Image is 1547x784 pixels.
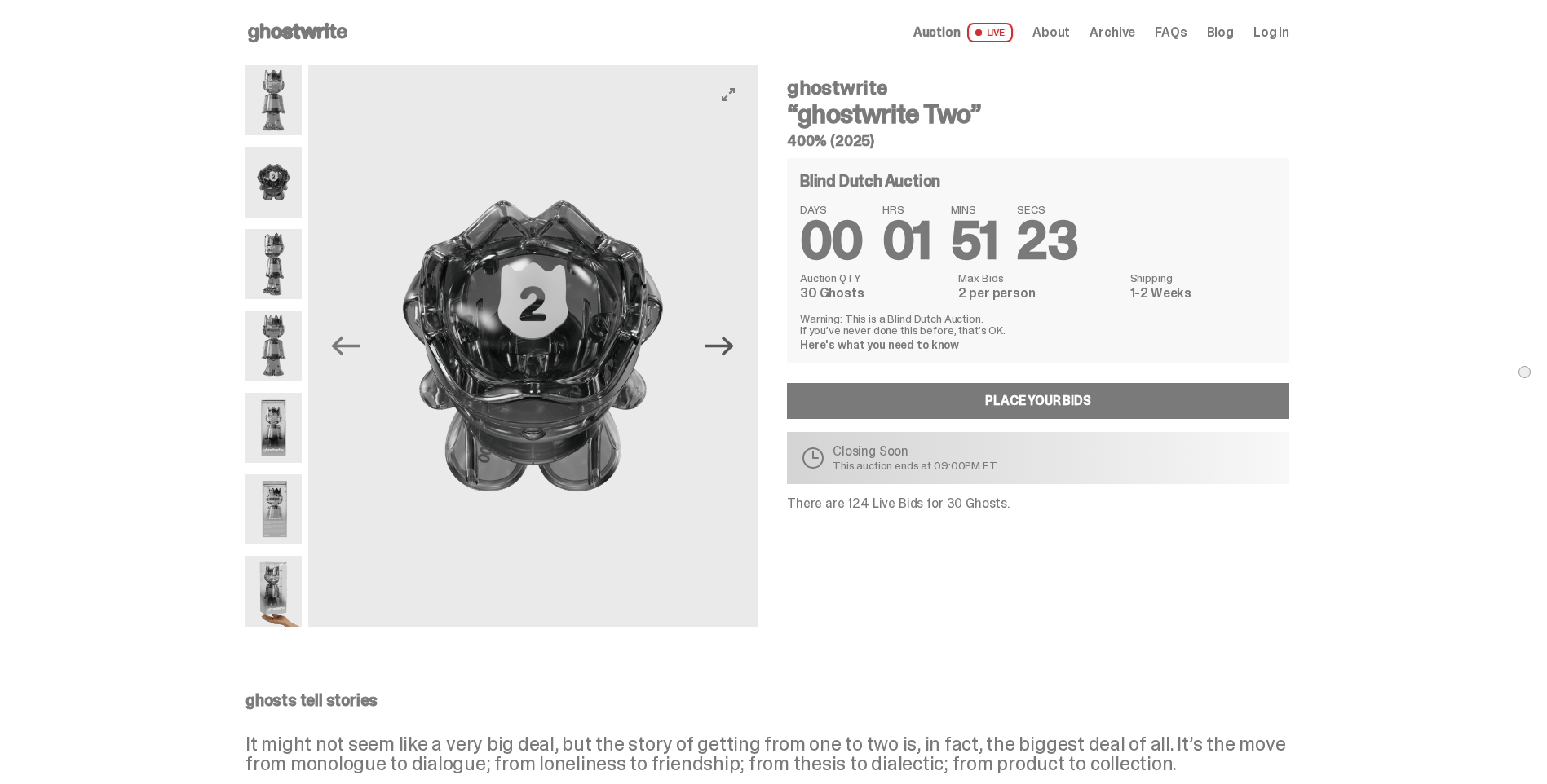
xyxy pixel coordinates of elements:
[787,78,1289,98] h4: ghostwrite
[1519,366,1530,378] img: hide.svg
[308,65,758,627] img: ghostwrite_Two_13.png
[245,147,302,217] img: ghostwrite_Two_13.png
[787,497,1289,510] p: There are 124 Live Bids for 30 Ghosts.
[800,204,863,215] span: DAYS
[800,207,863,275] span: 00
[245,393,302,463] img: ghostwrite_Two_14.png
[958,287,1120,300] dd: 2 per person
[787,383,1289,419] a: Place your Bids
[245,692,1289,708] p: ghosts tell stories
[800,337,959,352] a: Here's what you need to know
[967,23,1014,42] span: LIVE
[800,313,1276,336] p: Warning: This is a Blind Dutch Auction. If you’ve never done this before, that’s OK.
[787,134,1289,148] h5: 400% (2025)
[245,734,1289,773] p: It might not seem like a very big deal, but the story of getting from one to two is, in fact, the...
[800,287,948,300] dd: 30 Ghosts
[882,207,931,275] span: 01
[1090,26,1135,39] a: Archive
[833,460,997,471] p: This auction ends at 09:00PM ET
[951,204,998,215] span: MINS
[245,474,302,544] img: ghostwrite_Two_17.png
[882,204,931,215] span: HRS
[718,85,738,104] button: View full-screen
[958,272,1120,284] dt: Max Bids
[1017,204,1077,215] span: SECS
[328,328,364,363] button: Previous
[702,328,738,363] button: Next
[245,311,302,381] img: ghostwrite_Two_8.png
[245,556,302,626] img: ghostwrite_Two_Last.png
[1253,26,1289,39] a: Log in
[245,229,302,299] img: ghostwrite_Two_2.png
[913,23,1013,42] a: Auction LIVE
[951,207,998,275] span: 51
[800,272,948,284] dt: Auction QTY
[245,65,302,135] img: ghostwrite_Two_1.png
[833,445,997,458] p: Closing Soon
[800,173,940,189] h4: Blind Dutch Auction
[1017,207,1077,275] span: 23
[1155,26,1187,39] a: FAQs
[1032,26,1070,39] a: About
[1130,272,1276,284] dt: Shipping
[913,26,961,39] span: Auction
[1130,287,1276,300] dd: 1-2 Weeks
[787,101,1289,127] h3: “ghostwrite Two”
[1207,26,1234,39] a: Blog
